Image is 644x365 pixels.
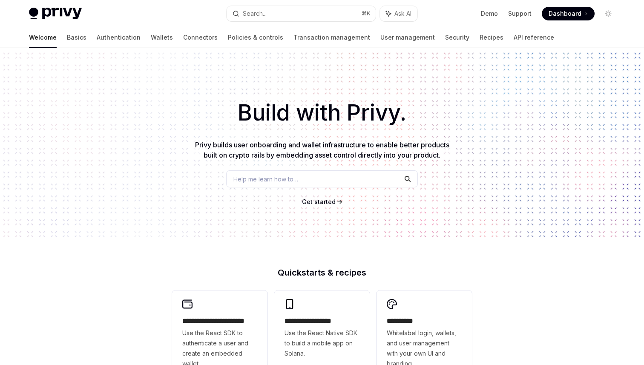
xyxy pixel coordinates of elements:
[233,175,298,184] span: Help me learn how to…
[293,27,370,48] a: Transaction management
[97,27,141,48] a: Authentication
[508,9,532,18] a: Support
[195,141,449,159] span: Privy builds user onboarding and wallet infrastructure to enable better products built on crypto ...
[481,9,498,18] a: Demo
[514,27,554,48] a: API reference
[151,27,173,48] a: Wallets
[285,328,359,359] span: Use the React Native SDK to build a mobile app on Solana.
[172,268,472,277] h2: Quickstarts & recipes
[380,27,435,48] a: User management
[228,27,283,48] a: Policies & controls
[380,6,417,21] button: Ask AI
[29,8,82,20] img: light logo
[601,7,615,20] button: Toggle dark mode
[183,27,218,48] a: Connectors
[302,198,336,206] a: Get started
[243,9,267,19] div: Search...
[480,27,503,48] a: Recipes
[227,6,376,21] button: Search...⌘K
[542,7,595,20] a: Dashboard
[362,10,371,17] span: ⌘ K
[302,198,336,205] span: Get started
[29,27,57,48] a: Welcome
[549,9,581,18] span: Dashboard
[445,27,469,48] a: Security
[14,96,630,129] h1: Build with Privy.
[394,9,411,18] span: Ask AI
[67,27,86,48] a: Basics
